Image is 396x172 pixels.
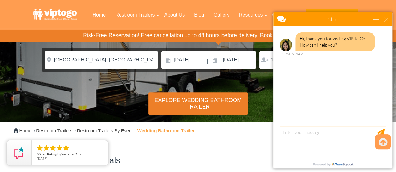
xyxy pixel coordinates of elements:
input: Persons [259,51,305,69]
span: → → → [19,128,195,133]
a: Restroom Trailers [36,128,72,133]
a: About Us [159,8,189,22]
a: Contact Us [267,8,301,22]
div: Explore Wedding Bathroom Trailer [148,92,247,115]
h2: Wedding Bathroom Rentals [13,156,383,165]
input: Delivery [161,51,206,69]
strong: Wedding Bathroom Trailer [137,128,195,133]
span: You selected 1 day [190,29,246,42]
span: | [207,51,208,71]
a: Home [19,128,32,133]
a: Restroom Trailers By Event [77,128,133,133]
a: Gallery [209,8,234,22]
a: Resources [234,8,267,22]
a: Home [88,8,111,22]
input: Pickup [209,51,256,69]
a: Restroom Trailers [111,8,159,22]
a: Blog [189,8,209,22]
a: [PHONE_NUMBER] [301,8,362,25]
iframe: Live Chat Box [270,8,396,172]
input: Where do you need your trailer? [45,51,158,69]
